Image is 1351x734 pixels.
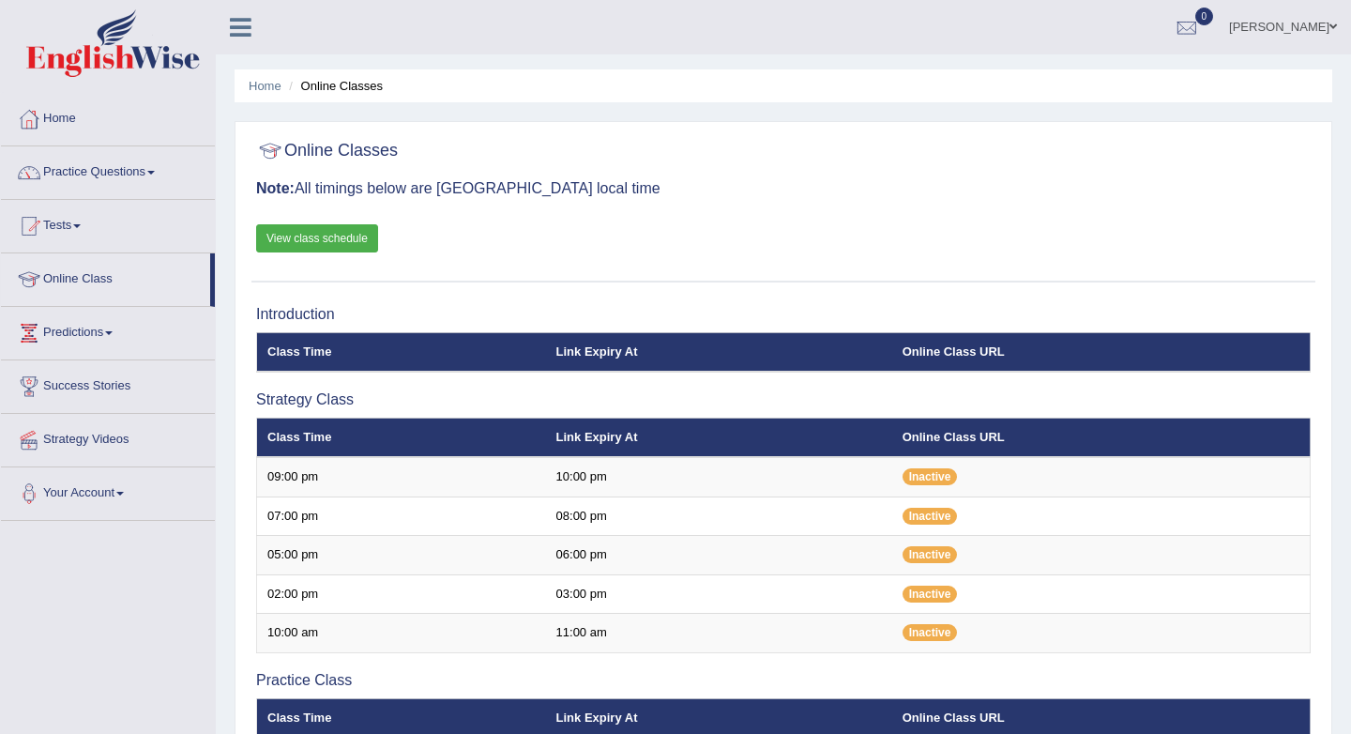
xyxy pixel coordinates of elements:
td: 07:00 pm [257,497,546,536]
a: Home [1,93,215,140]
th: Class Time [257,418,546,457]
th: Link Expiry At [546,418,892,457]
b: Note: [256,180,295,196]
a: Home [249,79,281,93]
td: 10:00 am [257,614,546,653]
a: Online Class [1,253,210,300]
h3: Strategy Class [256,391,1311,408]
h3: Introduction [256,306,1311,323]
td: 06:00 pm [546,536,892,575]
th: Online Class URL [892,332,1311,372]
a: Practice Questions [1,146,215,193]
td: 02:00 pm [257,574,546,614]
th: Class Time [257,332,546,372]
td: 08:00 pm [546,497,892,536]
span: Inactive [903,624,958,641]
a: Your Account [1,467,215,514]
span: 0 [1195,8,1214,25]
td: 11:00 am [546,614,892,653]
h2: Online Classes [256,137,398,165]
a: View class schedule [256,224,378,252]
li: Online Classes [284,77,383,95]
th: Link Expiry At [546,332,892,372]
a: Predictions [1,307,215,354]
td: 10:00 pm [546,457,892,497]
a: Strategy Videos [1,414,215,461]
span: Inactive [903,586,958,603]
span: Inactive [903,546,958,563]
th: Online Class URL [892,418,1311,457]
span: Inactive [903,508,958,525]
h3: All timings below are [GEOGRAPHIC_DATA] local time [256,180,1311,197]
a: Success Stories [1,360,215,407]
a: Tests [1,200,215,247]
h3: Practice Class [256,672,1311,689]
td: 05:00 pm [257,536,546,575]
span: Inactive [903,468,958,485]
td: 03:00 pm [546,574,892,614]
td: 09:00 pm [257,457,546,497]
